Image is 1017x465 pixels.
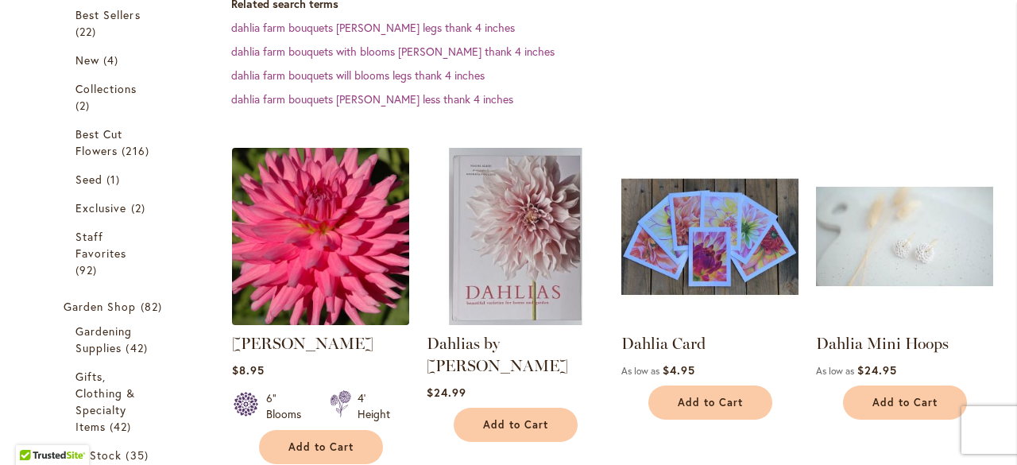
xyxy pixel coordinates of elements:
[103,52,122,68] span: 4
[454,408,578,442] button: Add to Cart
[75,97,94,114] span: 2
[231,91,513,107] a: dahlia farm bouquets [PERSON_NAME] less thank 4 inches
[843,386,967,420] button: Add to Cart
[427,385,466,400] span: $24.99
[131,200,149,216] span: 2
[110,418,135,435] span: 42
[816,148,993,325] img: Dahlia Mini Hoops
[816,313,993,328] a: Dahlia Mini Hoops
[358,390,390,422] div: 4' Height
[621,334,706,353] a: Dahlia Card
[75,324,132,355] span: Gardening Supplies
[816,334,949,353] a: Dahlia Mini Hoops
[75,200,156,216] a: Exclusive
[75,262,101,278] span: 92
[75,368,156,435] a: Gifts, Clothing &amp; Specialty Items
[231,44,555,59] a: dahlia farm bouquets with blooms [PERSON_NAME] thank 4 inches
[232,334,373,353] a: [PERSON_NAME]
[663,362,695,378] span: $4.95
[75,126,122,158] span: Best Cut Flowers
[231,68,485,83] a: dahlia farm bouquets will blooms legs thank 4 inches
[427,148,604,325] img: Dahlias by Naomi Slade - FRONT
[64,298,168,315] a: Garden Shop
[126,339,151,356] span: 42
[648,386,772,420] button: Add to Cart
[621,365,659,377] span: As low as
[75,228,156,278] a: Staff Favorites
[106,171,124,188] span: 1
[12,409,56,453] iframe: Launch Accessibility Center
[266,390,311,422] div: 6" Blooms
[122,142,153,159] span: 216
[427,334,568,375] a: Dahlias by [PERSON_NAME]
[621,148,799,325] img: Group shot of Dahlia Cards
[259,430,383,464] button: Add to Cart
[141,298,166,315] span: 82
[75,52,99,68] span: New
[427,313,604,328] a: Dahlias by Naomi Slade - FRONT
[126,447,152,463] span: 35
[75,448,122,463] span: In Stock
[75,172,102,187] span: Seed
[75,126,156,159] a: Best Cut Flowers
[75,6,156,40] a: Best Sellers
[75,80,156,114] a: Collections
[857,362,897,378] span: $24.95
[232,362,265,378] span: $8.95
[231,20,515,35] a: dahlia farm bouquets [PERSON_NAME] legs thank 4 inches
[678,396,743,409] span: Add to Cart
[75,447,156,463] a: In Stock
[64,299,137,314] span: Garden Shop
[75,7,141,22] span: Best Sellers
[621,313,799,328] a: Group shot of Dahlia Cards
[75,229,126,261] span: Staff Favorites
[75,52,156,68] a: New
[232,313,409,328] a: HERBERT SMITH
[75,369,136,434] span: Gifts, Clothing & Specialty Items
[483,418,548,432] span: Add to Cart
[75,81,137,96] span: Collections
[227,143,413,329] img: HERBERT SMITH
[872,396,938,409] span: Add to Cart
[75,23,100,40] span: 22
[75,171,156,188] a: Seed
[75,200,126,215] span: Exclusive
[288,440,354,454] span: Add to Cart
[816,365,854,377] span: As low as
[75,323,156,356] a: Gardening Supplies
